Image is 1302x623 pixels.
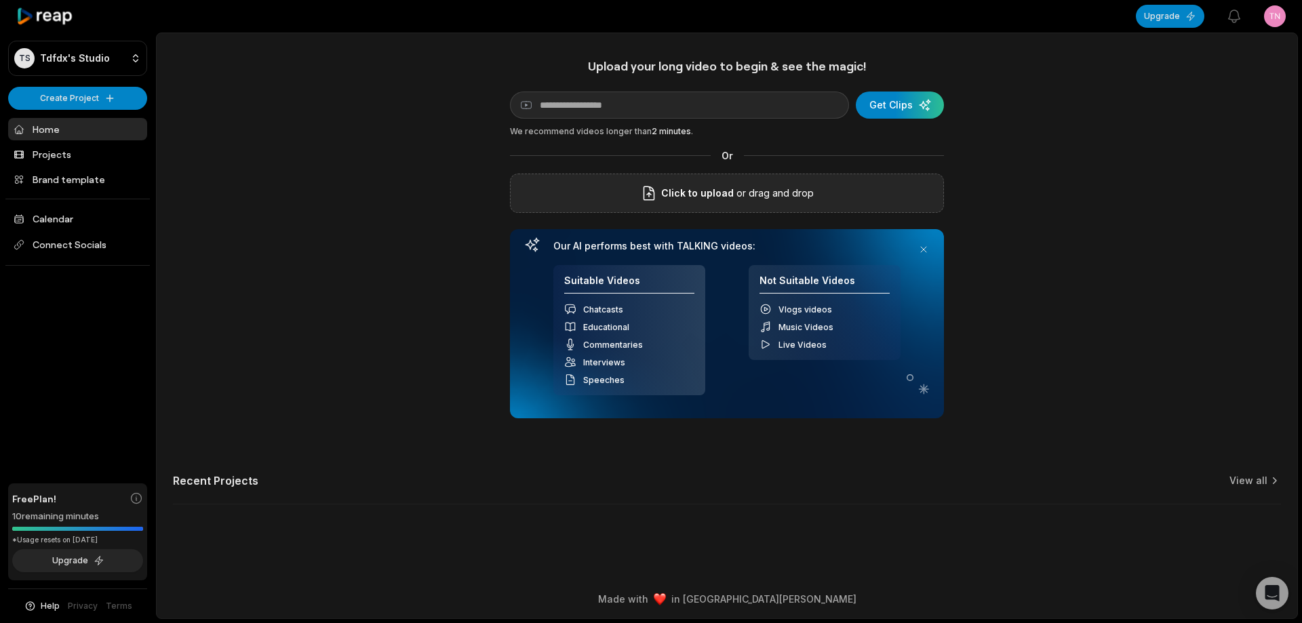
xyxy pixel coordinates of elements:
[583,304,623,315] span: Chatcasts
[652,126,691,136] span: 2 minutes
[553,240,901,252] h3: Our AI performs best with TALKING videos:
[169,592,1285,606] div: Made with in [GEOGRAPHIC_DATA][PERSON_NAME]
[654,593,666,605] img: heart emoji
[173,474,258,487] h2: Recent Projects
[1136,5,1204,28] button: Upgrade
[14,48,35,68] div: TS
[12,549,143,572] button: Upgrade
[24,600,60,612] button: Help
[8,143,147,165] a: Projects
[40,52,110,64] p: Tdfdx's Studio
[661,185,734,201] span: Click to upload
[778,340,827,350] span: Live Videos
[711,148,744,163] span: Or
[8,87,147,110] button: Create Project
[583,375,625,385] span: Speeches
[734,185,814,201] p: or drag and drop
[68,600,98,612] a: Privacy
[1256,577,1288,609] div: Open Intercom Messenger
[8,233,147,257] span: Connect Socials
[12,510,143,523] div: 10 remaining minutes
[8,168,147,190] a: Brand template
[8,118,147,140] a: Home
[41,600,60,612] span: Help
[778,304,832,315] span: Vlogs videos
[510,125,944,138] div: We recommend videos longer than .
[856,92,944,119] button: Get Clips
[106,600,132,612] a: Terms
[8,207,147,230] a: Calendar
[12,491,56,506] span: Free Plan!
[759,275,890,294] h4: Not Suitable Videos
[564,275,694,294] h4: Suitable Videos
[1229,474,1267,487] a: View all
[510,58,944,74] h1: Upload your long video to begin & see the magic!
[778,322,833,332] span: Music Videos
[583,322,629,332] span: Educational
[583,340,643,350] span: Commentaries
[583,357,625,367] span: Interviews
[12,535,143,545] div: *Usage resets on [DATE]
